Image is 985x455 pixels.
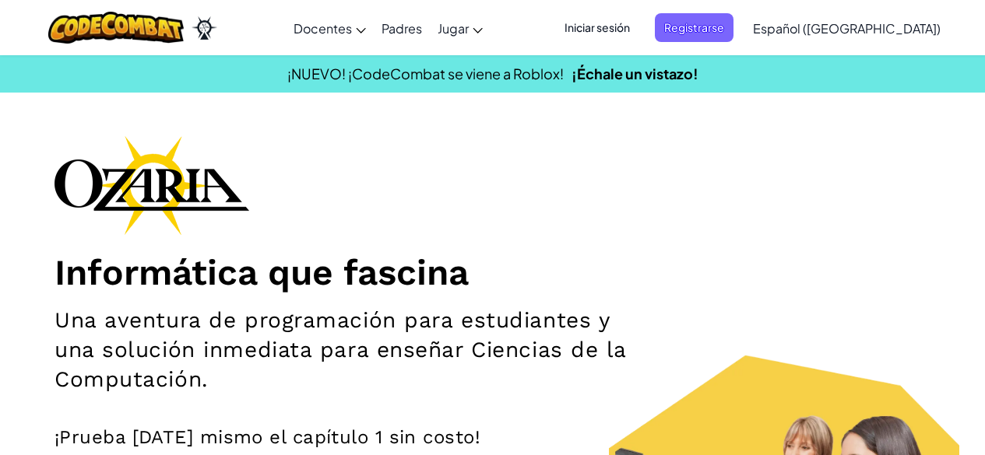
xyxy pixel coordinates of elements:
[55,425,930,449] p: ¡Prueba [DATE] mismo el capítulo 1 sin costo!
[572,65,698,82] a: ¡Échale un vistazo!
[48,12,185,44] img: CodeCombat logo
[430,7,491,49] a: Jugar
[287,65,564,82] span: ¡NUEVO! ¡CodeCombat se viene a Roblox!
[294,20,352,37] span: Docentes
[374,7,430,49] a: Padres
[55,306,642,394] h2: Una aventura de programación para estudiantes y una solución inmediata para enseñar Ciencias de l...
[555,13,639,42] button: Iniciar sesión
[438,20,469,37] span: Jugar
[655,13,733,42] button: Registrarse
[745,7,948,49] a: Español ([GEOGRAPHIC_DATA])
[286,7,374,49] a: Docentes
[55,135,249,235] img: Ozaria branding logo
[753,20,941,37] span: Español ([GEOGRAPHIC_DATA])
[192,16,216,40] img: Ozaria
[55,250,930,294] h1: Informática que fascina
